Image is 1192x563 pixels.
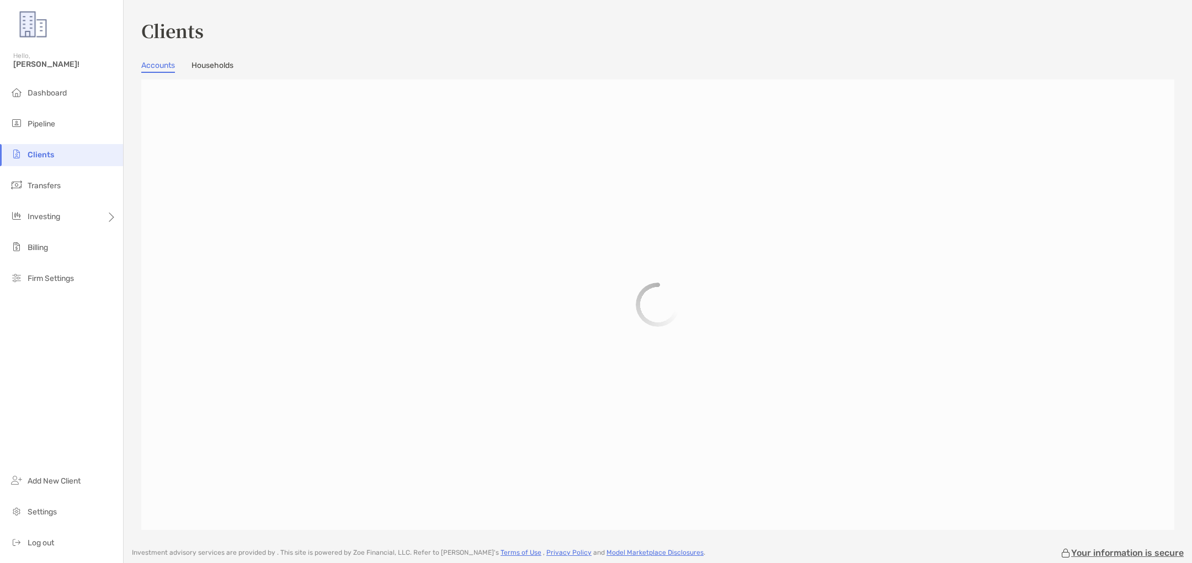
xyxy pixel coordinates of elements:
[28,507,57,517] span: Settings
[191,61,233,73] a: Households
[13,4,53,44] img: Zoe Logo
[10,474,23,487] img: add_new_client icon
[606,549,704,556] a: Model Marketplace Disclosures
[546,549,592,556] a: Privacy Policy
[10,116,23,130] img: pipeline icon
[10,86,23,99] img: dashboard icon
[28,119,55,129] span: Pipeline
[10,178,23,192] img: transfers icon
[10,240,23,253] img: billing icon
[28,212,60,221] span: Investing
[28,538,54,548] span: Log out
[28,181,61,190] span: Transfers
[10,147,23,161] img: clients icon
[501,549,541,556] a: Terms of Use
[10,504,23,518] img: settings icon
[10,535,23,549] img: logout icon
[141,61,175,73] a: Accounts
[141,18,1174,43] h3: Clients
[28,274,74,283] span: Firm Settings
[10,209,23,222] img: investing icon
[132,549,705,557] p: Investment advisory services are provided by . This site is powered by Zoe Financial, LLC. Refer ...
[28,88,67,98] span: Dashboard
[13,60,116,69] span: [PERSON_NAME]!
[28,476,81,486] span: Add New Client
[1071,548,1184,558] p: Your information is secure
[10,271,23,284] img: firm-settings icon
[28,243,48,252] span: Billing
[28,150,54,160] span: Clients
